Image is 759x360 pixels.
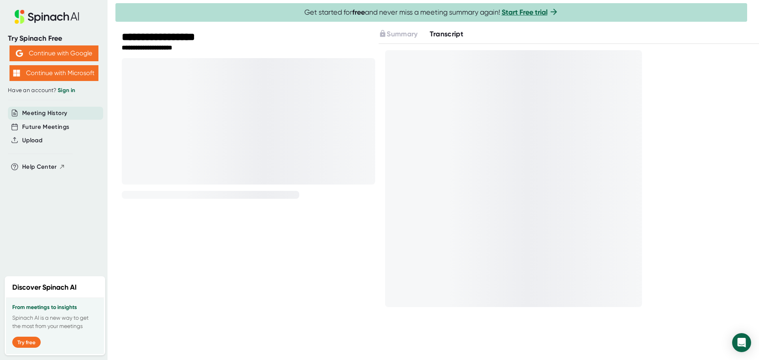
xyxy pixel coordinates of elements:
div: Upgrade to access [379,29,429,40]
p: Spinach AI is a new way to get the most from your meetings [12,314,98,330]
button: Help Center [22,162,65,172]
button: Future Meetings [22,123,69,132]
span: Summary [387,30,417,38]
a: Sign in [58,87,75,94]
h3: From meetings to insights [12,304,98,311]
button: Try free [12,337,41,348]
button: Upload [22,136,42,145]
button: Meeting History [22,109,67,118]
button: Continue with Microsoft [9,65,98,81]
img: Aehbyd4JwY73AAAAAElFTkSuQmCC [16,50,23,57]
div: Have an account? [8,87,100,94]
b: free [352,8,365,17]
span: Get started for and never miss a meeting summary again! [304,8,559,17]
span: Help Center [22,162,57,172]
button: Continue with Google [9,45,98,61]
button: Summary [379,29,417,40]
a: Start Free trial [502,8,548,17]
span: Transcript [430,30,464,38]
div: Try Spinach Free [8,34,100,43]
h2: Discover Spinach AI [12,282,77,293]
div: Open Intercom Messenger [732,333,751,352]
button: Transcript [430,29,464,40]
